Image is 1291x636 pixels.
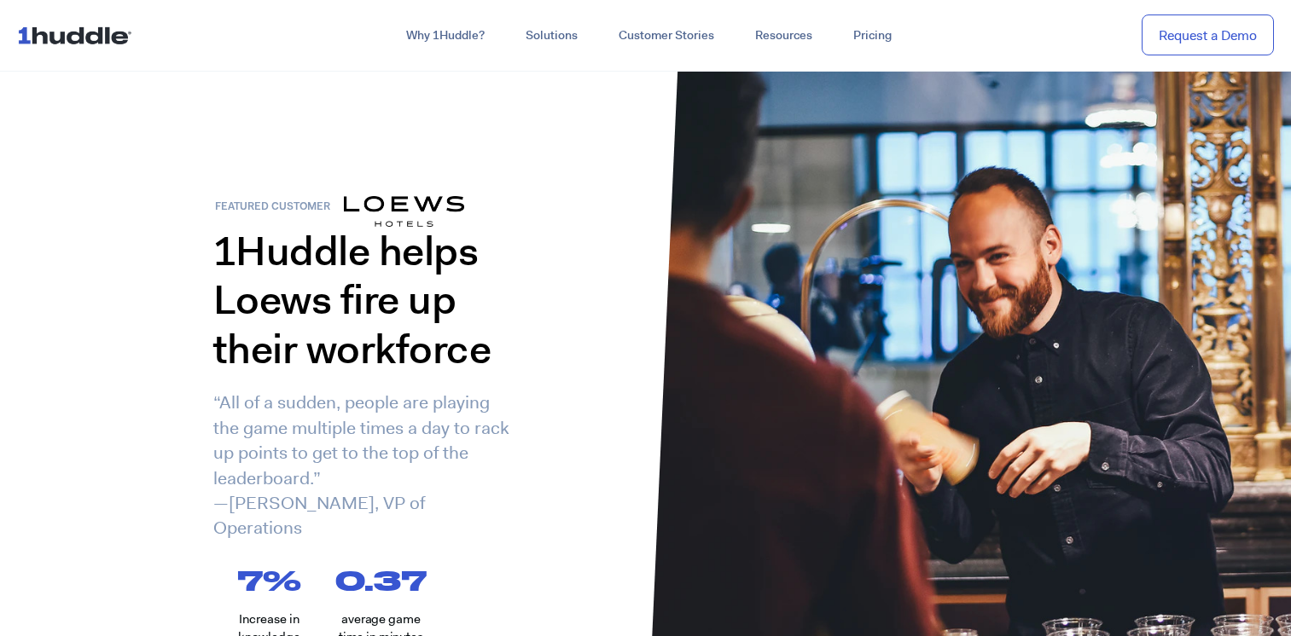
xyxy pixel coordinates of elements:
img: ... [17,19,139,51]
h6: Featured customer [215,202,344,212]
a: Resources [735,20,833,51]
a: Customer Stories [598,20,735,51]
span: % [263,567,323,593]
a: Solutions [505,20,598,51]
a: Pricing [833,20,912,51]
span: 7 [237,567,263,593]
span: 0.37 [335,567,427,593]
a: Request a Demo [1142,14,1274,56]
p: “All of a sudden, people are playing the game multiple times a day to rack up points to get to th... [213,390,510,541]
h1: 1Huddle helps Loews fire up their workforce [213,227,510,374]
a: Why 1Huddle? [386,20,505,51]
